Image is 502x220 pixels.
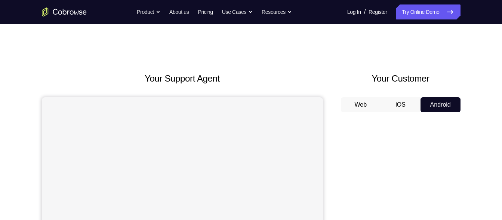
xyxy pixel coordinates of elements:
h2: Your Customer [341,72,461,85]
button: Web [341,97,381,112]
button: iOS [381,97,421,112]
span: / [364,7,366,16]
a: Try Online Demo [396,4,460,19]
a: Log In [347,4,361,19]
a: Pricing [198,4,213,19]
button: Resources [262,4,292,19]
a: Register [369,4,387,19]
button: Android [421,97,461,112]
a: About us [169,4,189,19]
button: Use Cases [222,4,253,19]
button: Product [137,4,160,19]
h2: Your Support Agent [42,72,323,85]
a: Go to the home page [42,7,87,16]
